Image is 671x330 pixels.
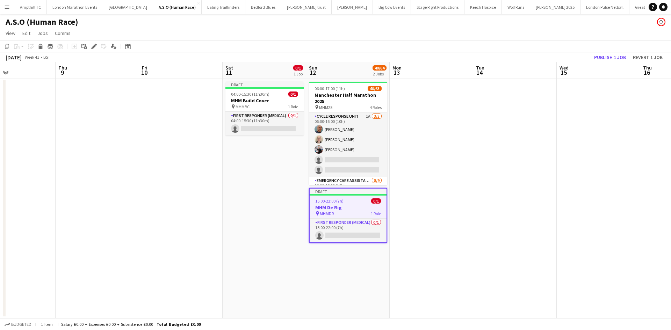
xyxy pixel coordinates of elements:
[245,0,281,14] button: Bedford Blues
[502,0,530,14] button: Wolf Runs
[231,91,269,97] span: 04:00-15:30 (11h30m)
[236,104,250,109] span: MHMBC
[580,0,629,14] button: London Pulse Netball
[392,65,402,71] span: Mon
[47,0,103,14] button: London Marathon Events
[320,211,334,216] span: MHMDR
[294,71,303,76] div: 1 Job
[309,65,317,71] span: Sun
[370,105,382,110] span: 4 Roles
[225,82,304,87] div: Draft
[55,30,71,36] span: Comms
[373,71,386,76] div: 2 Jobs
[411,0,464,14] button: Stage Right Productions
[310,189,387,194] div: Draft
[368,86,382,91] span: 40/63
[315,86,345,91] span: 06:00-17:00 (11h)
[309,188,387,243] app-job-card: Draft15:00-22:00 (7h)0/1MHM De Rig MHMDR1 RoleFirst Responder (Medical)0/115:00-22:00 (7h)
[332,0,373,14] button: [PERSON_NAME]
[103,0,153,14] button: [GEOGRAPHIC_DATA]
[475,68,484,76] span: 14
[52,29,73,38] a: Comms
[309,92,387,104] h3: Manchester Half Marathon 2025
[630,53,665,62] button: Revert 1 job
[476,65,484,71] span: Tue
[224,68,233,76] span: 11
[37,30,48,36] span: Jobs
[391,68,402,76] span: 13
[6,54,22,61] div: [DATE]
[38,322,55,327] span: 1 item
[35,29,51,38] a: Jobs
[225,112,304,135] app-card-role: First Responder (Medical)0/104:00-15:30 (11h30m)
[14,0,47,14] button: Ampthill TC
[58,65,67,71] span: Thu
[288,91,298,97] span: 0/1
[225,82,304,135] app-job-card: Draft04:00-15:30 (11h30m)0/1MHM Build Cover MHMBC1 RoleFirst Responder (Medical)0/104:00-15:30 (1...
[371,211,381,216] span: 1 Role
[57,68,67,76] span: 9
[3,29,18,38] a: View
[373,65,387,71] span: 40/64
[309,82,387,185] app-job-card: 06:00-17:00 (11h)40/63Manchester Half Marathon 2025 MHM254 RolesCycle Response Unit1A3/506:00-16:...
[11,322,31,327] span: Budgeted
[643,65,652,71] span: Thu
[6,30,15,36] span: View
[319,105,332,110] span: MHM25
[43,54,50,60] div: BST
[657,18,665,26] app-user-avatar: Mark Boobier
[202,0,245,14] button: Ealing Trailfinders
[371,198,381,204] span: 0/1
[308,68,317,76] span: 12
[281,0,332,14] button: [PERSON_NAME] trust
[142,65,147,71] span: Fri
[309,112,387,177] app-card-role: Cycle Response Unit1A3/506:00-16:00 (10h)[PERSON_NAME][PERSON_NAME][PERSON_NAME]
[288,104,298,109] span: 1 Role
[157,322,201,327] span: Total Budgeted £0.00
[642,68,652,76] span: 16
[560,65,569,71] span: Wed
[558,68,569,76] span: 15
[591,53,629,62] button: Publish 1 job
[293,65,303,71] span: 0/1
[310,219,387,242] app-card-role: First Responder (Medical)0/115:00-22:00 (7h)
[153,0,202,14] button: A.S.O (Human Race)
[141,68,147,76] span: 10
[309,177,387,281] app-card-role: Emergency Care Assistant (Medical)8/906:00-16:00 (10h)
[373,0,411,14] button: Big Cow Events
[225,97,304,104] h3: MHM Build Cover
[20,29,33,38] a: Edit
[6,17,78,27] h1: A.S.O (Human Race)
[22,30,30,36] span: Edit
[310,204,387,211] h3: MHM De Rig
[23,54,41,60] span: Week 41
[3,321,33,328] button: Budgeted
[225,65,233,71] span: Sat
[530,0,580,14] button: [PERSON_NAME] 2025
[315,198,344,204] span: 15:00-22:00 (7h)
[464,0,502,14] button: Keech Hospice
[61,322,201,327] div: Salary £0.00 + Expenses £0.00 + Subsistence £0.00 =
